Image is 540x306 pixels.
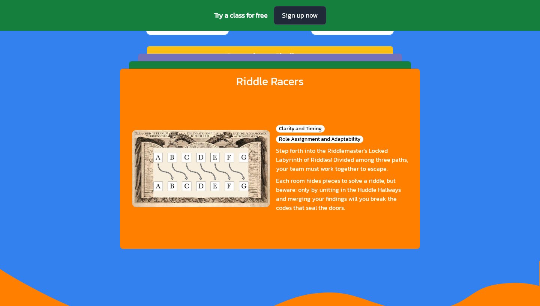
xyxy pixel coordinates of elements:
[276,146,408,173] div: Step forth into the Riddlemaster's Locked Labyrinth of Riddles! Divided among three paths, your t...
[225,51,315,62] div: Countdown Challenge
[276,125,325,133] div: Clarity and Timing
[276,176,408,212] div: Each room hides pieces to solve a riddle, but beware: only by uniting in the Huddle Hallways and ...
[276,136,363,143] div: Role Assignment and Adaptability
[242,59,298,71] div: Ethics Island
[274,6,326,25] a: Sign up now
[236,75,304,88] div: Riddle Racers
[219,67,321,80] div: Galactic Gear Masters
[214,10,268,21] span: Try a class for free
